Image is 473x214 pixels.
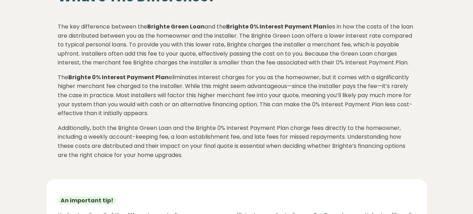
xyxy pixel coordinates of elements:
[58,73,416,118] p: The eliminates interest charges for you as the homeowner, but it comes with a significantly highe...
[58,124,416,159] p: Additionally, both the Brighte Green Loan and the Brighte 0% Interest Payment Plan charge fees di...
[58,22,416,67] p: The key difference between the and the lies in how the costs of the loan are distributed between ...
[58,196,116,204] strong: An important tip!
[438,180,473,214] iframe: Chat Widget
[147,23,205,31] strong: Brighte Green Loan
[226,23,326,31] strong: Brighte 0% Interest Payment Plan
[68,73,169,81] strong: Brighte 0% Interest Payment Plan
